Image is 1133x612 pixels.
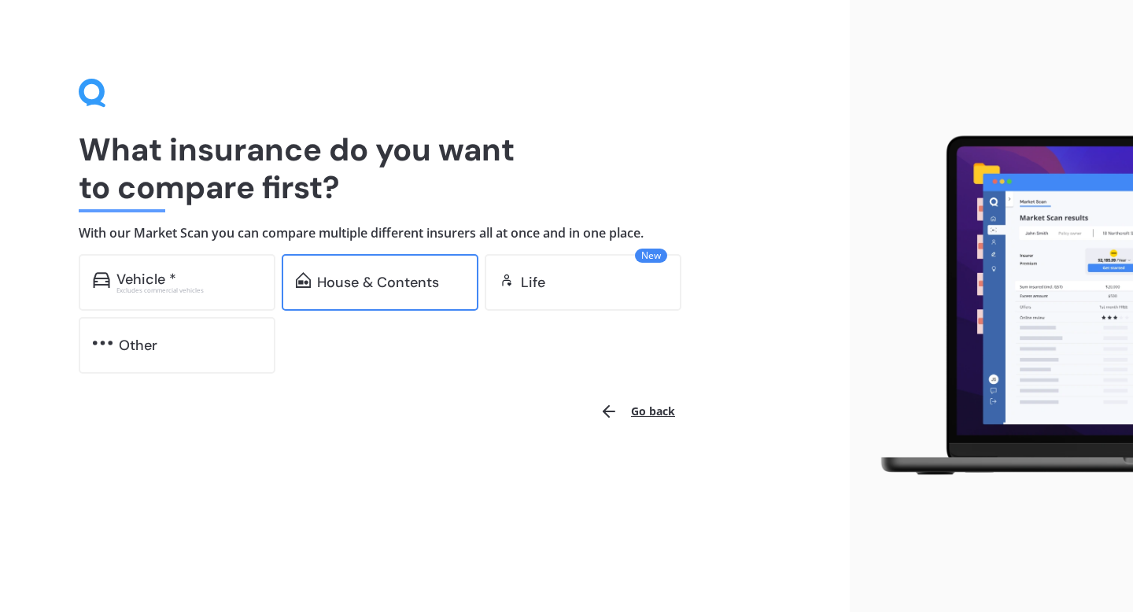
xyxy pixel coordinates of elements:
[93,272,110,288] img: car.f15378c7a67c060ca3f3.svg
[116,287,261,293] div: Excludes commercial vehicles
[317,275,439,290] div: House & Contents
[521,275,545,290] div: Life
[79,225,771,241] h4: With our Market Scan you can compare multiple different insurers all at once and in one place.
[590,393,685,430] button: Go back
[635,249,667,263] span: New
[119,337,157,353] div: Other
[116,271,176,287] div: Vehicle *
[79,131,771,206] h1: What insurance do you want to compare first?
[862,128,1133,484] img: laptop.webp
[296,272,311,288] img: home-and-contents.b802091223b8502ef2dd.svg
[93,335,113,351] img: other.81dba5aafe580aa69f38.svg
[499,272,515,288] img: life.f720d6a2d7cdcd3ad642.svg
